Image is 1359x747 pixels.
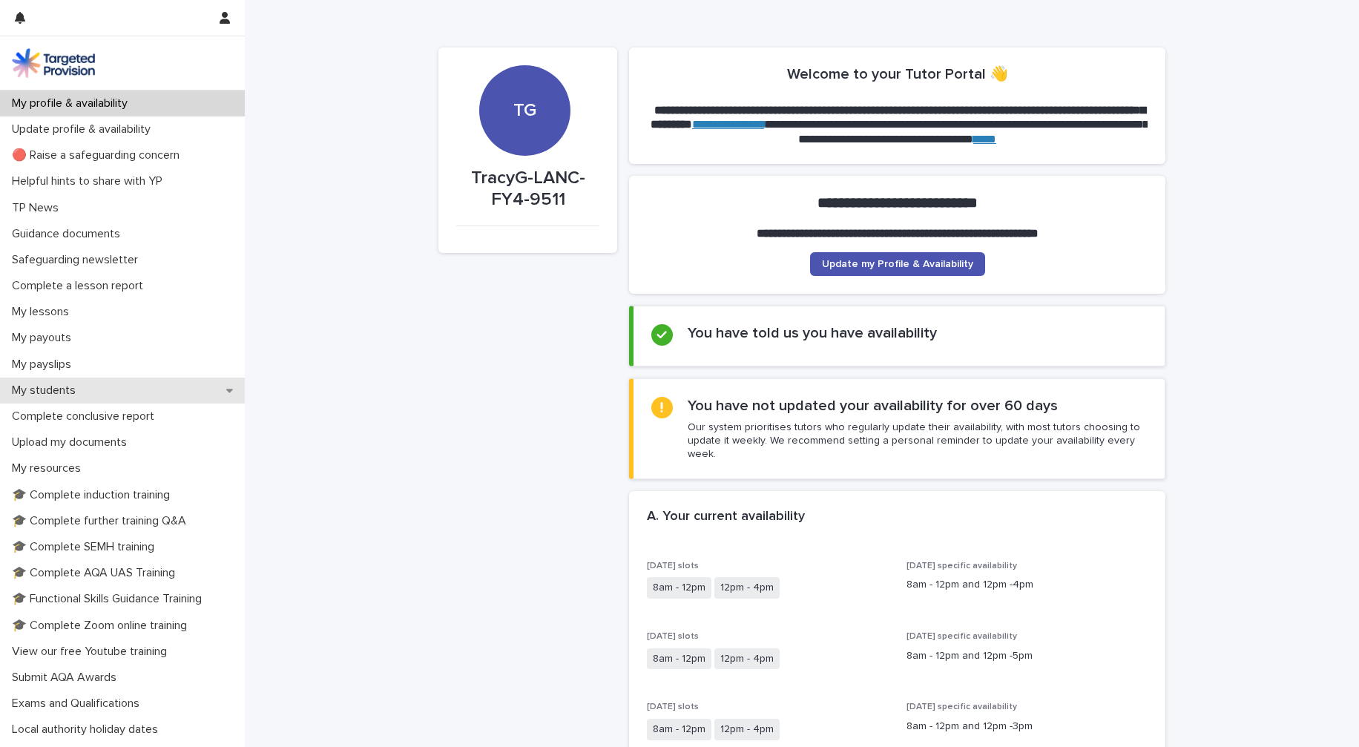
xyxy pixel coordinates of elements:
p: 🎓 Complete SEMH training [6,540,166,554]
p: TracyG-LANC-FY4-9511 [456,168,599,211]
span: [DATE] slots [647,562,699,570]
span: 12pm - 4pm [714,577,780,599]
span: 8am - 12pm [647,648,711,670]
p: Safeguarding newsletter [6,253,150,267]
p: 🎓 Complete induction training [6,488,182,502]
span: Update my Profile & Availability [822,259,973,269]
p: Guidance documents [6,227,132,241]
span: 8am - 12pm [647,719,711,740]
p: Complete conclusive report [6,409,166,424]
div: TG [479,10,570,122]
img: M5nRWzHhSzIhMunXDL62 [12,48,95,78]
p: Our system prioritises tutors who regularly update their availability, with most tutors choosing ... [688,421,1147,461]
p: 🔴 Raise a safeguarding concern [6,148,191,162]
p: 8am - 12pm and 12pm -5pm [906,648,1148,664]
h2: You have told us you have availability [688,324,937,342]
p: Exams and Qualifications [6,697,151,711]
p: Local authority holiday dates [6,723,170,737]
span: [DATE] specific availability [906,562,1017,570]
p: 8am - 12pm and 12pm -4pm [906,577,1148,593]
span: 8am - 12pm [647,577,711,599]
p: Update profile & availability [6,122,162,136]
h2: Welcome to your Tutor Portal 👋 [787,65,1008,83]
p: My payslips [6,358,83,372]
p: 8am - 12pm and 12pm -3pm [906,719,1148,734]
p: My resources [6,461,93,475]
h2: You have not updated your availability for over 60 days [688,397,1058,415]
span: [DATE] slots [647,632,699,641]
h2: A. Your current availability [647,509,805,525]
p: Complete a lesson report [6,279,155,293]
p: My profile & availability [6,96,139,111]
p: TP News [6,201,70,215]
p: My students [6,384,88,398]
p: 🎓 Complete Zoom online training [6,619,199,633]
p: Submit AQA Awards [6,671,128,685]
p: 🎓 Functional Skills Guidance Training [6,592,214,606]
a: Update my Profile & Availability [810,252,985,276]
p: Upload my documents [6,435,139,450]
p: 🎓 Complete AQA UAS Training [6,566,187,580]
span: [DATE] specific availability [906,632,1017,641]
span: [DATE] slots [647,702,699,711]
p: View our free Youtube training [6,645,179,659]
p: 🎓 Complete further training Q&A [6,514,198,528]
span: 12pm - 4pm [714,719,780,740]
span: 12pm - 4pm [714,648,780,670]
p: My payouts [6,331,83,345]
span: [DATE] specific availability [906,702,1017,711]
p: My lessons [6,305,81,319]
p: Helpful hints to share with YP [6,174,174,188]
